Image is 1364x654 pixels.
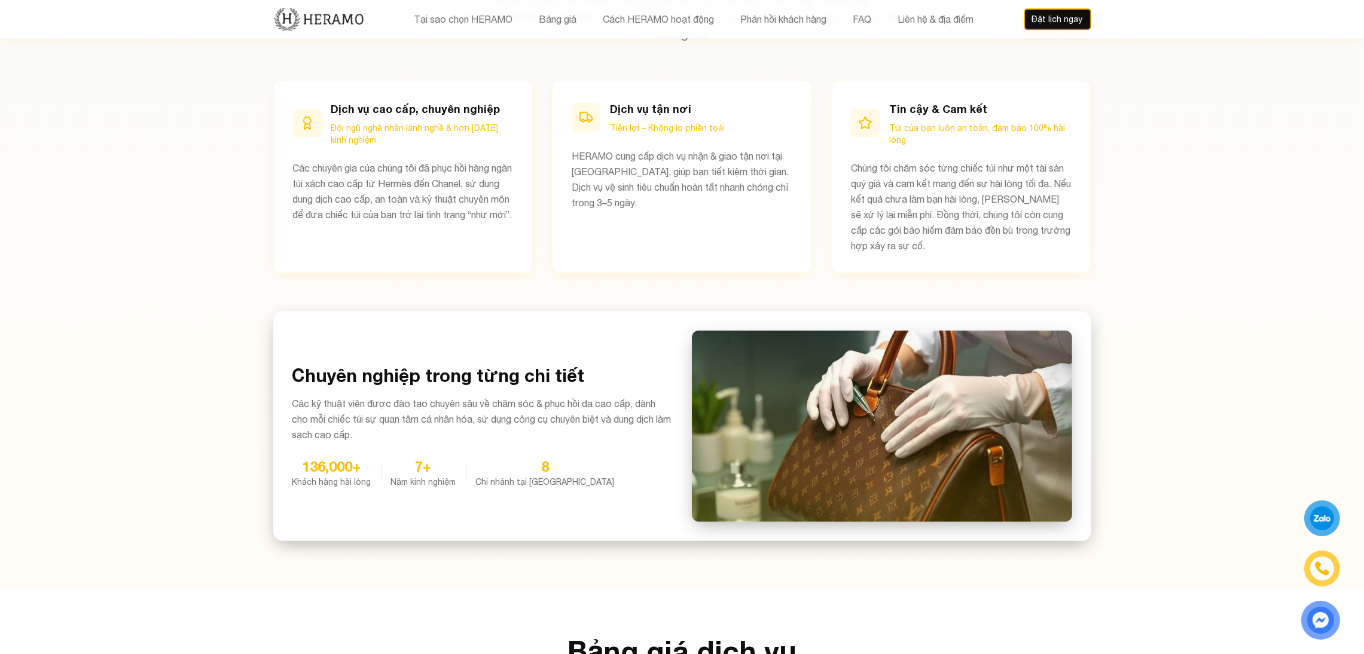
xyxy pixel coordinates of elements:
[599,11,718,27] button: Cách HERAMO hoạt động
[391,457,456,476] div: 7+
[610,122,725,134] p: Tiện lợi – Không lo phiền toái
[410,11,516,27] button: Tại sao chọn HERAMO
[293,160,514,222] p: Các chuyên gia của chúng tôi đã phục hồi hàng ngàn túi xách cao cấp từ Hermès đến Chanel, sử dụng...
[292,365,673,386] h3: Chuyên nghiệp trong từng chi tiết
[1305,551,1339,586] a: phone-icon
[889,122,1072,146] p: Túi của bạn luôn an toàn, đảm bảo 100% hài lòng
[610,100,725,117] h3: Dịch vụ tận nơi
[331,122,514,146] p: Đội ngũ nghệ nhân lành nghề & hơn [DATE] kinh nghiệm
[849,11,875,27] button: FAQ
[572,148,792,210] p: HERAMO cung cấp dịch vụ nhận & giao tận nơi tại [GEOGRAPHIC_DATA], giúp bạn tiết kiệm thời gian. ...
[894,11,977,27] button: Liên hệ & địa điểm
[476,457,615,476] div: 8
[292,457,371,476] div: 136,000+
[1024,8,1091,30] button: Đặt lịch ngay
[535,11,580,27] button: Bảng giá
[292,396,673,442] p: Các kỹ thuật viên được đào tạo chuyên sâu về chăm sóc & phục hồi da cao cấp, dành cho mỗi chiếc t...
[889,100,1072,117] h3: Tin cậy & Cam kết
[476,476,615,488] div: Chi nhánh tại [GEOGRAPHIC_DATA]
[273,7,365,32] img: new-logo.3f60348b.png
[391,476,456,488] div: Năm kinh nghiệm
[1315,561,1329,575] img: phone-icon
[292,476,371,488] div: Khách hàng hài lòng
[851,160,1072,253] p: Chúng tôi chăm sóc từng chiếc túi như một tài sản quý giá và cam kết mang đến sự hài lòng tối đa....
[331,100,514,117] h3: Dịch vụ cao cấp, chuyên nghiệp
[737,11,830,27] button: Phản hồi khách hàng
